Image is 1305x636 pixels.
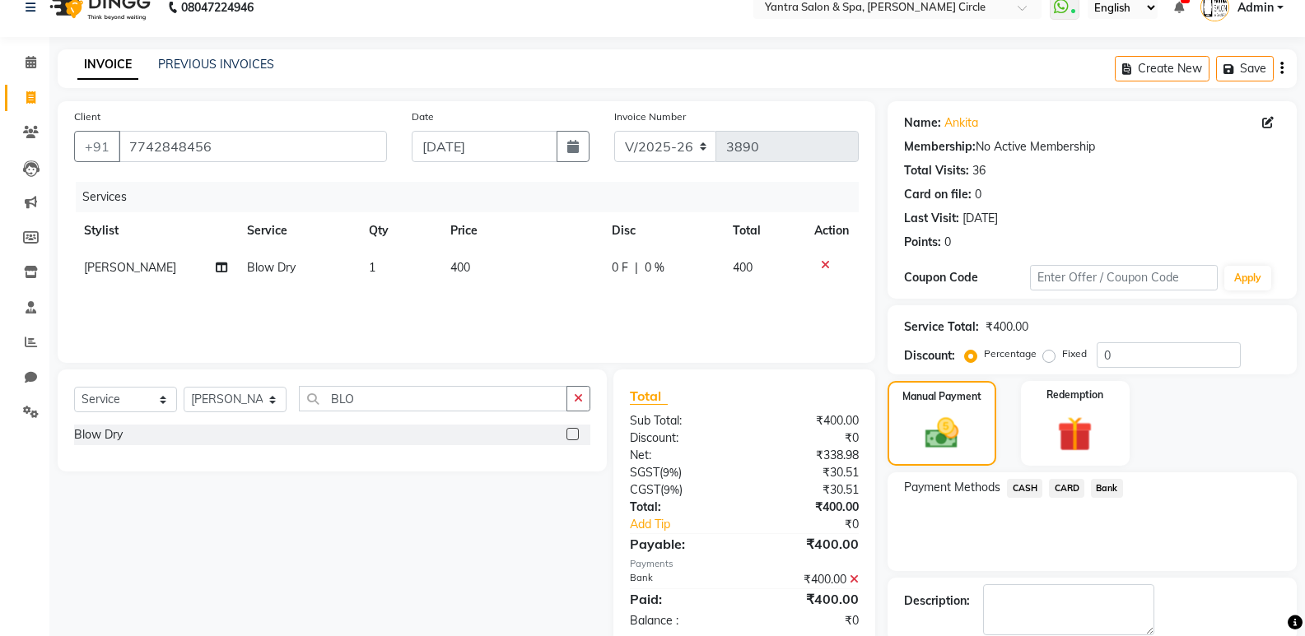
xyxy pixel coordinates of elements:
div: Blow Dry [74,426,123,443]
button: Apply [1224,266,1271,290]
div: Sub Total: [618,412,744,429]
th: Stylist [74,212,237,249]
div: Coupon Code [904,269,1029,286]
div: Service Total: [904,318,979,336]
div: ₹400.00 [744,589,871,609]
div: ₹338.98 [744,447,871,464]
label: Fixed [1062,346,1087,361]
div: Payments [630,557,859,571]
img: _gift.svg [1046,412,1103,456]
div: Description: [904,592,970,610]
input: Search by Name/Mobile/Email/Code [119,131,387,162]
span: | [635,259,638,276]
label: Client [74,109,100,124]
th: Total [723,212,804,249]
div: Points: [904,234,941,251]
div: ₹400.00 [744,534,871,554]
div: Discount: [904,347,955,364]
label: Invoice Number [614,109,686,124]
div: ₹0 [744,429,871,447]
input: Enter Offer / Coupon Code [1030,265,1218,290]
label: Manual Payment [902,389,981,404]
span: SGST [630,465,659,480]
a: PREVIOUS INVOICES [158,57,274,72]
div: ₹400.00 [744,499,871,516]
div: ₹400.00 [744,412,871,429]
div: Last Visit: [904,210,959,227]
div: ₹30.51 [744,481,871,499]
a: Ankita [944,114,978,132]
th: Qty [359,212,440,249]
img: _cash.svg [915,414,969,453]
div: ( ) [618,464,744,481]
div: ₹0 [766,516,871,533]
div: Payable: [618,534,744,554]
div: Services [76,182,871,212]
div: 36 [972,162,986,179]
th: Action [804,212,859,249]
div: ₹400.00 [986,318,1028,336]
div: No Active Membership [904,138,1280,156]
div: Total: [618,499,744,516]
span: 9% [664,483,679,496]
div: Bank [618,571,744,588]
div: ₹400.00 [744,571,871,588]
th: Service [237,212,359,249]
span: 400 [733,260,753,275]
div: ₹30.51 [744,464,871,481]
div: Membership: [904,138,976,156]
label: Date [412,109,434,124]
span: 400 [450,260,470,275]
div: Balance : [618,612,744,629]
span: Payment Methods [904,479,1000,496]
a: INVOICE [77,50,138,80]
span: Bank [1091,479,1123,498]
div: Discount: [618,429,744,447]
div: 0 [975,186,981,203]
div: Net: [618,447,744,464]
span: Total [630,388,668,405]
span: 9% [663,466,678,479]
div: 0 [944,234,951,251]
div: Name: [904,114,941,132]
div: Paid: [618,589,744,609]
div: ( ) [618,481,744,499]
span: [PERSON_NAME] [84,260,176,275]
span: Blow Dry [247,260,296,275]
span: CASH [1007,479,1042,498]
th: Disc [602,212,724,249]
span: 1 [369,260,375,275]
button: +91 [74,131,120,162]
span: CGST [630,482,660,497]
th: Price [440,212,602,249]
label: Redemption [1046,388,1103,402]
div: [DATE] [962,210,998,227]
label: Percentage [984,346,1037,361]
div: ₹0 [744,612,871,629]
a: Add Tip [618,516,766,533]
span: CARD [1049,479,1084,498]
input: Search or Scan [299,386,567,411]
button: Save [1216,56,1274,81]
div: Total Visits: [904,162,969,179]
span: 0 F [612,259,628,276]
div: Card on file: [904,186,972,203]
button: Create New [1115,56,1209,81]
span: 0 % [645,259,664,276]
